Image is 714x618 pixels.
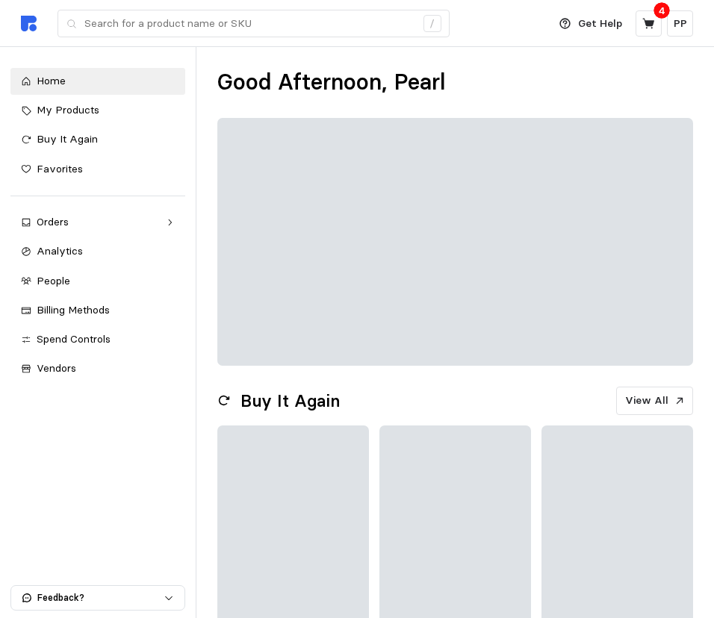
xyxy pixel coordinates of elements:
span: Analytics [37,244,83,257]
button: View All [616,387,693,415]
img: svg%3e [21,16,37,31]
div: Orders [37,214,159,231]
button: Feedback? [11,586,184,610]
a: Analytics [10,238,185,265]
button: PP [667,10,693,37]
p: Get Help [578,16,622,32]
a: My Products [10,97,185,124]
span: My Products [37,103,99,116]
a: Favorites [10,156,185,183]
a: People [10,268,185,295]
p: View All [625,393,668,409]
a: Buy It Again [10,126,185,153]
div: / [423,15,441,33]
a: Spend Controls [10,326,185,353]
a: Orders [10,209,185,236]
h1: Good Afternoon, Pearl [217,68,445,97]
a: Billing Methods [10,297,185,324]
input: Search for a product name or SKU [84,10,415,37]
span: Buy It Again [37,132,98,146]
a: Home [10,68,185,95]
span: Favorites [37,162,83,175]
span: Vendors [37,361,76,375]
p: PP [674,16,687,32]
p: 4 [659,2,665,19]
span: Home [37,74,66,87]
span: Billing Methods [37,303,110,316]
h2: Buy It Again [240,390,340,413]
a: Vendors [10,355,185,382]
span: Spend Controls [37,332,111,346]
span: People [37,274,70,287]
button: Get Help [550,10,631,38]
p: Feedback? [37,591,164,605]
